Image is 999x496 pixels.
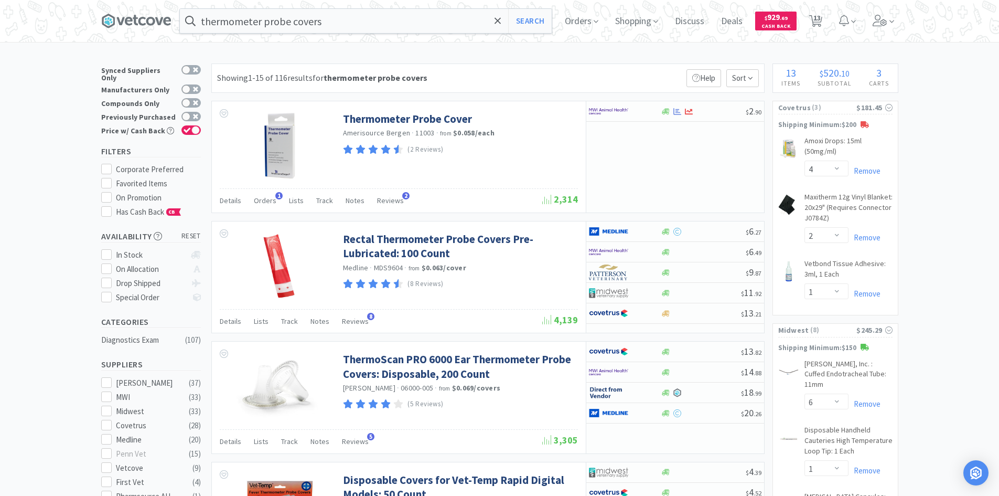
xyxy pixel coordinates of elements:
[220,196,241,205] span: Details
[754,389,761,397] span: . 99
[848,233,880,242] a: Remove
[346,196,364,205] span: Notes
[116,448,181,460] div: Penn Vet
[415,128,434,138] span: 11003
[281,316,298,326] span: Track
[101,145,201,157] h5: Filters
[310,437,329,446] span: Notes
[189,434,201,446] div: ( 20 )
[343,128,411,138] a: Amerisource Bergen
[589,103,628,119] img: f6b2451649754179b5b4e0c70c3f7cb0_2.png
[101,85,176,93] div: Manufacturers Only
[754,469,761,477] span: . 39
[780,15,788,22] span: . 69
[343,383,395,393] a: [PERSON_NAME]
[116,419,181,432] div: Covetrus
[726,69,759,87] span: Sort
[754,310,761,318] span: . 21
[343,112,472,126] a: Thermometer Probe Cover
[422,263,466,272] strong: $0.063 / cover
[407,279,443,290] p: (8 Reviews)
[116,192,201,204] div: On Promotion
[181,231,201,242] span: reset
[397,383,399,393] span: ·
[773,343,898,354] p: Shipping Minimum: $150
[220,437,241,446] span: Details
[761,24,790,30] span: Cash Back
[542,434,578,446] span: 3,305
[717,17,747,26] a: Deals
[167,209,177,215] span: CB
[778,138,799,159] img: 0756d350e73b4e3f9f959345f50b0a20_166654.png
[741,345,761,357] span: 13
[234,352,325,420] img: 885fb073cf6040adb089b0d281545c54_329126.png
[435,383,437,393] span: ·
[310,316,329,326] span: Notes
[754,269,761,277] span: . 87
[508,9,552,33] button: Search
[343,232,575,261] a: Rectal Thermometer Probe Covers Pre-Lubricated: 100 Count
[116,391,181,404] div: MWI
[809,68,861,78] div: .
[773,78,809,88] h4: Items
[876,66,882,79] span: 3
[671,17,708,26] a: Discuss
[116,405,181,418] div: Midwest
[848,166,880,176] a: Remove
[453,128,495,138] strong: $0.058 / each
[754,228,761,236] span: . 27
[101,65,176,81] div: Synced Suppliers Only
[116,177,201,190] div: Favorited Items
[765,15,767,22] span: $
[746,108,749,116] span: $
[746,466,761,478] span: 4
[778,324,809,336] span: Midwest
[963,460,989,486] div: Open Intercom Messenger
[589,285,628,301] img: 4dd14cff54a648ac9e977f0c5da9bc2e_5.png
[746,266,761,278] span: 9
[189,448,201,460] div: ( 15 )
[820,68,823,79] span: $
[741,287,761,299] span: 11
[804,259,893,283] a: Vetbond Tissue Adhesive: 3ml, 1 Each
[116,476,181,489] div: First Vet
[101,112,176,121] div: Previously Purchased
[116,434,181,446] div: Medline
[101,358,201,371] h5: Suppliers
[778,194,796,215] img: 810bf1f2f9c44a9f99bbc30d54f10189_35494.png
[116,291,186,304] div: Special Order
[412,128,414,138] span: ·
[324,72,427,83] strong: thermometer probe covers
[754,290,761,298] span: . 92
[741,407,761,419] span: 20
[746,269,749,277] span: $
[254,437,268,446] span: Lists
[407,144,443,155] p: (2 Reviews)
[367,313,374,320] span: 8
[741,369,744,377] span: $
[101,125,176,134] div: Price w/ Cash Back
[754,410,761,418] span: . 26
[342,316,369,326] span: Reviews
[589,364,628,380] img: f6b2451649754179b5b4e0c70c3f7cb0_2.png
[589,405,628,421] img: a646391c64b94eb2892348a965bf03f3_134.png
[804,425,893,460] a: Disposable Handheld Cauteries High Temperature Loop Tip: 1 Each
[778,102,811,113] span: Covetrus
[220,316,241,326] span: Details
[741,410,744,418] span: $
[254,196,276,205] span: Orders
[841,68,850,79] span: 10
[805,18,826,27] a: 13
[343,263,369,272] a: Medline
[180,9,552,33] input: Search by item, sku, manufacturer, ingredient, size...
[116,377,181,389] div: [PERSON_NAME]
[786,66,796,79] span: 13
[281,437,298,446] span: Track
[773,120,898,131] p: Shipping Minimum: $200
[861,78,898,88] h4: Carts
[811,102,856,113] span: ( 3 )
[189,419,201,432] div: ( 28 )
[755,7,797,35] a: $929.69Cash Back
[367,433,374,440] span: 5
[116,462,181,474] div: Vetcove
